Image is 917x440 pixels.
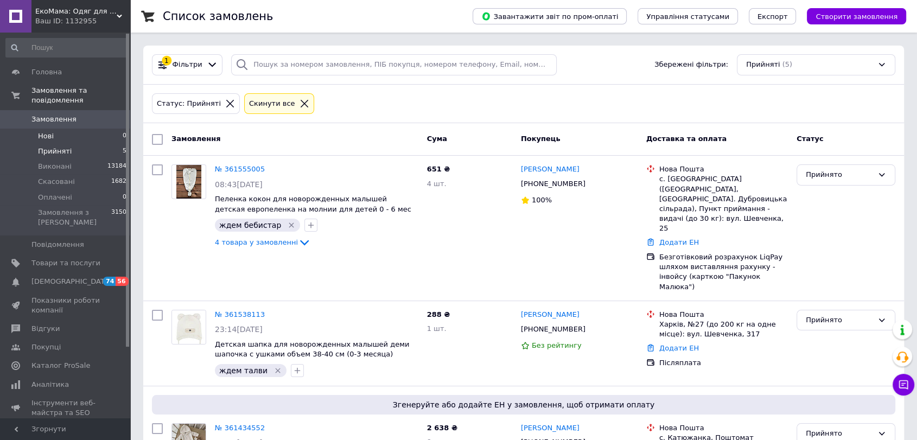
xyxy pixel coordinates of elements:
[659,344,699,352] a: Додати ЕН
[273,366,282,375] svg: Видалити мітку
[103,277,116,286] span: 74
[215,424,265,432] a: № 361434552
[171,135,220,143] span: Замовлення
[659,423,788,433] div: Нова Пошта
[427,165,450,173] span: 651 ₴
[219,221,281,229] span: ждем бебистар
[659,358,788,368] div: Післяплата
[473,8,627,24] button: Завантажити звіт по пром-оплаті
[659,238,699,246] a: Додати ЕН
[646,135,727,143] span: Доставка та оплата
[215,165,265,173] a: № 361555005
[807,8,906,24] button: Створити замовлення
[532,341,582,349] span: Без рейтингу
[215,238,298,246] span: 4 товара у замовленні
[427,135,447,143] span: Cума
[176,165,202,199] img: Фото товару
[31,380,69,390] span: Аналітика
[123,193,126,202] span: 0
[796,12,906,20] a: Створити замовлення
[215,325,263,334] span: 23:14[DATE]
[519,177,588,191] div: [PHONE_NUMBER]
[107,162,126,171] span: 13184
[521,135,561,143] span: Покупець
[427,424,457,432] span: 2 638 ₴
[38,193,72,202] span: Оплачені
[646,12,729,21] span: Управління статусами
[155,98,223,110] div: Статус: Прийняті
[156,399,891,410] span: Згенеруйте або додайте ЕН у замовлення, щоб отримати оплату
[173,60,202,70] span: Фільтри
[31,324,60,334] span: Відгуки
[31,342,61,352] span: Покупці
[806,428,873,439] div: Прийнято
[171,310,206,345] a: Фото товару
[521,423,580,433] a: [PERSON_NAME]
[806,169,873,181] div: Прийнято
[38,177,75,187] span: Скасовані
[638,8,738,24] button: Управління статусами
[519,322,588,336] div: [PHONE_NUMBER]
[111,208,126,227] span: 3150
[782,60,792,68] span: (5)
[35,7,117,16] span: ЕкоМама: Одяг для вагітних, білизна для годування, сумка у пологовий, одяг для новонароджених
[757,12,788,21] span: Експорт
[427,180,447,188] span: 4 шт.
[38,146,72,156] span: Прийняті
[162,56,171,66] div: 1
[111,177,126,187] span: 1682
[38,131,54,141] span: Нові
[31,277,112,286] span: [DEMOGRAPHIC_DATA]
[481,11,618,21] span: Завантажити звіт по пром-оплаті
[31,398,100,418] span: Інструменти веб-майстра та SEO
[521,310,580,320] a: [PERSON_NAME]
[806,315,873,326] div: Прийнято
[659,174,788,233] div: с. [GEOGRAPHIC_DATA] ([GEOGRAPHIC_DATA], [GEOGRAPHIC_DATA]. Дубровицька сільрада), Пункт прийманн...
[215,310,265,318] a: № 361538113
[116,277,128,286] span: 56
[215,180,263,189] span: 08:43[DATE]
[746,60,780,70] span: Прийняті
[35,16,130,26] div: Ваш ID: 1132955
[31,86,130,105] span: Замовлення та повідомлення
[659,310,788,320] div: Нова Пошта
[31,240,84,250] span: Повідомлення
[38,162,72,171] span: Виконані
[38,208,111,227] span: Замовлення з [PERSON_NAME]
[172,310,206,344] img: Фото товару
[893,374,914,396] button: Чат з покупцем
[215,238,311,246] a: 4 товара у замовленні
[219,366,268,375] span: ждем талви
[654,60,728,70] span: Збережені фільтри:
[659,252,788,292] div: Безготівковий розрахунок LiqPay шляхом виставляння рахунку - інвойсу (карткою "Пакунок Малюка")
[521,164,580,175] a: [PERSON_NAME]
[31,296,100,315] span: Показники роботи компанії
[231,54,557,75] input: Пошук за номером замовлення, ПІБ покупця, номером телефону, Email, номером накладної
[123,131,126,141] span: 0
[659,164,788,174] div: Нова Пошта
[31,114,77,124] span: Замовлення
[5,38,128,58] input: Пошук
[287,221,296,229] svg: Видалити мітку
[163,10,273,23] h1: Список замовлень
[215,195,411,223] a: Пеленка кокон для новорожденных малышей детская европеленка на молнии для детей 0 - 6 мес BST кор...
[749,8,797,24] button: Експорт
[171,164,206,199] a: Фото товару
[123,146,126,156] span: 5
[215,340,409,368] a: Детская шапка для новорожденных малышей деми шапочка с ушками объем 38-40 см (0-3 месяца) [PERSON...
[797,135,824,143] span: Статус
[247,98,297,110] div: Cкинути все
[659,320,788,339] div: Харків, №27 (до 200 кг на одне місце): вул. Шевченка, 317
[31,67,62,77] span: Головна
[427,310,450,318] span: 288 ₴
[532,196,552,204] span: 100%
[427,324,447,333] span: 1 шт.
[31,258,100,268] span: Товари та послуги
[816,12,897,21] span: Створити замовлення
[31,361,90,371] span: Каталог ProSale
